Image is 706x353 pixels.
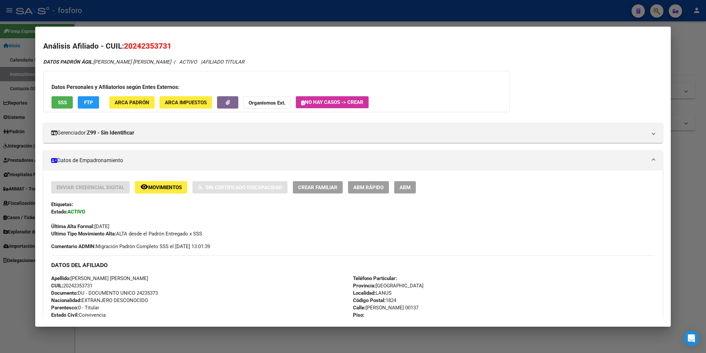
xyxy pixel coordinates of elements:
span: AFILIADO TITULAR [202,59,244,65]
span: 20242353731 [124,42,172,50]
strong: Etiquetas: [51,201,73,207]
button: ABM [394,181,416,193]
strong: Ultimo Tipo Movimiento Alta: [51,231,116,237]
strong: Localidad: [353,290,376,296]
span: ABM [400,184,411,190]
span: Migración Padrón Completo SSS el [DATE] 13:01:39 [51,243,210,250]
button: ARCA Impuestos [160,96,212,109]
button: Organismos Ext. [243,96,291,109]
button: Crear Familiar [293,181,343,193]
strong: Código Postal: [353,297,386,303]
span: ABM Rápido [353,184,384,190]
strong: Nacionalidad: [51,297,81,303]
strong: CUIL: [51,283,63,289]
span: DU - DOCUMENTO UNICO 24235373 [51,290,158,296]
strong: Documento: [51,290,78,296]
i: | ACTIVO | [43,59,244,65]
strong: Teléfono Particular: [353,275,397,281]
strong: Organismos Ext. [249,100,286,106]
span: 1824 [353,297,396,303]
button: Enviar Credencial Digital [51,181,130,193]
button: Sin Certificado Discapacidad [192,181,288,193]
button: ABM Rápido [348,181,389,193]
span: 0 - Titular [51,305,99,311]
strong: Parentesco: [51,305,78,311]
span: LANUS [353,290,392,296]
button: Movimientos [135,181,187,193]
span: Crear Familiar [298,184,337,190]
button: FTP [78,96,99,109]
span: [GEOGRAPHIC_DATA] [353,283,423,289]
span: Movimientos [148,184,182,190]
mat-expansion-panel-header: Gerenciador:Z99 - Sin Identificar [43,123,663,143]
strong: Piso: [353,312,364,318]
button: SSS [52,96,73,109]
span: FTP [84,100,93,106]
h3: Datos Personales y Afiliatorios según Entes Externos: [52,83,502,91]
span: ARCA Padrón [115,100,149,106]
span: ALTA desde el Padrón Entregado x SSS [51,231,202,237]
h2: Análisis Afiliado - CUIL: [43,41,663,52]
span: 20242353731 [51,283,92,289]
strong: Calle: [353,305,366,311]
span: Enviar Credencial Digital [57,184,124,190]
strong: Última Alta Formal: [51,223,94,229]
strong: Comentario ADMIN: [51,243,96,249]
strong: Apellido: [51,275,70,281]
div: Open Intercom Messenger [683,330,699,346]
h3: DATOS DEL AFILIADO [51,261,655,269]
strong: Estado: [51,209,67,215]
span: [PERSON_NAME] 00137 [353,305,418,311]
span: Convivencia [51,312,106,318]
span: Sin Certificado Discapacidad [205,184,282,190]
span: SSS [58,100,67,106]
strong: Estado Civil: [51,312,79,318]
strong: Provincia: [353,283,376,289]
mat-panel-title: Gerenciador: [51,129,647,137]
button: ARCA Padrón [109,96,155,109]
strong: DATOS PADRÓN ÁGIL: [43,59,93,65]
mat-expansion-panel-header: Datos de Empadronamiento [43,151,663,171]
span: [DATE] [51,223,109,229]
strong: ACTIVO [67,209,85,215]
span: ARCA Impuestos [165,100,207,106]
span: [PERSON_NAME] [PERSON_NAME] [51,275,148,281]
span: No hay casos -> Crear [301,99,363,105]
mat-icon: remove_red_eye [140,183,148,191]
strong: Z99 - Sin Identificar [87,129,134,137]
span: EXTRANJERO DESCONOCIDO [51,297,148,303]
span: [PERSON_NAME] [PERSON_NAME] - [43,59,174,65]
button: No hay casos -> Crear [296,96,369,108]
mat-panel-title: Datos de Empadronamiento [51,157,647,165]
